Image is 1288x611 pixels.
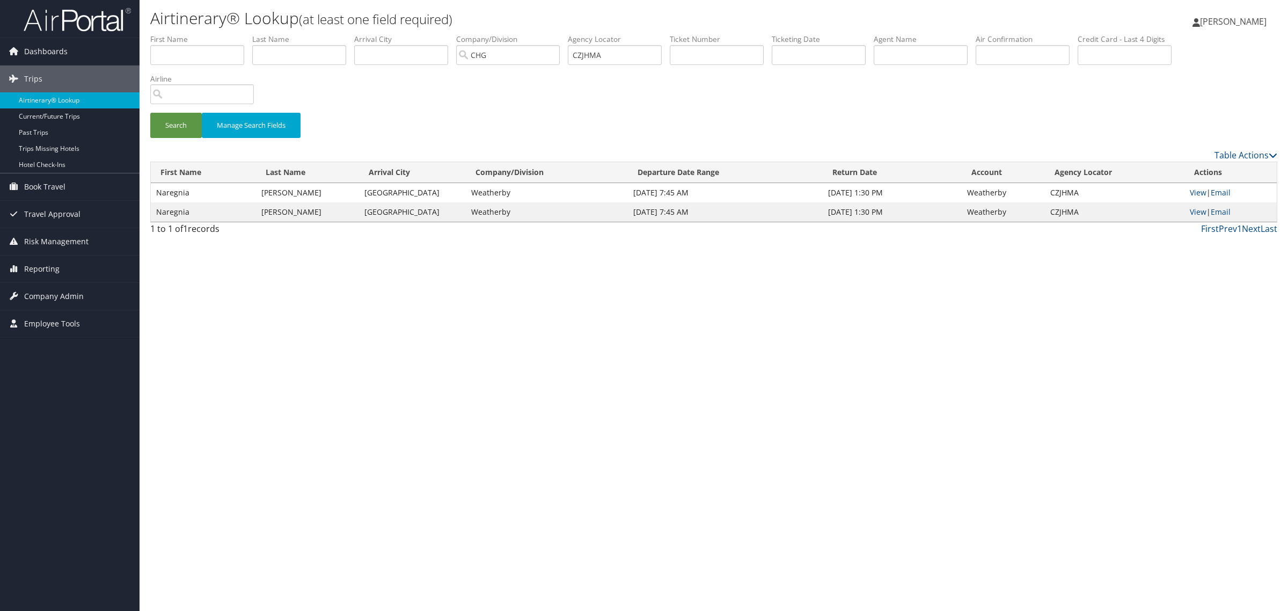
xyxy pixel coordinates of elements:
[252,34,354,45] label: Last Name
[24,7,131,32] img: airportal-logo.png
[256,183,359,202] td: [PERSON_NAME]
[874,34,976,45] label: Agent Name
[962,202,1044,222] td: Weatherby
[256,202,359,222] td: [PERSON_NAME]
[1078,34,1180,45] label: Credit Card - Last 4 Digits
[24,228,89,255] span: Risk Management
[1211,207,1231,217] a: Email
[24,201,80,228] span: Travel Approval
[1184,202,1277,222] td: |
[962,183,1044,202] td: Weatherby
[1242,223,1261,235] a: Next
[256,162,359,183] th: Last Name: activate to sort column ascending
[359,162,466,183] th: Arrival City: activate to sort column ascending
[1184,162,1277,183] th: Actions
[823,183,962,202] td: [DATE] 1:30 PM
[24,66,42,92] span: Trips
[150,113,202,138] button: Search
[151,202,256,222] td: Naregnia
[1211,187,1231,198] a: Email
[1219,223,1237,235] a: Prev
[670,34,772,45] label: Ticket Number
[962,162,1044,183] th: Account: activate to sort column ascending
[354,34,456,45] label: Arrival City
[24,173,65,200] span: Book Travel
[772,34,874,45] label: Ticketing Date
[466,183,628,202] td: Weatherby
[150,7,902,30] h1: Airtinerary® Lookup
[568,34,670,45] label: Agency Locator
[183,223,188,235] span: 1
[1045,162,1184,183] th: Agency Locator: activate to sort column ascending
[823,202,962,222] td: [DATE] 1:30 PM
[150,74,262,84] label: Airline
[24,310,80,337] span: Employee Tools
[1190,207,1206,217] a: View
[628,202,823,222] td: [DATE] 7:45 AM
[628,162,823,183] th: Departure Date Range: activate to sort column ascending
[24,38,68,65] span: Dashboards
[466,162,628,183] th: Company/Division
[1201,223,1219,235] a: First
[1045,202,1184,222] td: CZJHMA
[150,222,420,241] div: 1 to 1 of records
[299,10,452,28] small: (at least one field required)
[359,183,466,202] td: [GEOGRAPHIC_DATA]
[150,34,252,45] label: First Name
[1190,187,1206,198] a: View
[466,202,628,222] td: Weatherby
[628,183,823,202] td: [DATE] 7:45 AM
[359,202,466,222] td: [GEOGRAPHIC_DATA]
[1237,223,1242,235] a: 1
[1200,16,1267,27] span: [PERSON_NAME]
[1261,223,1277,235] a: Last
[456,34,568,45] label: Company/Division
[976,34,1078,45] label: Air Confirmation
[202,113,301,138] button: Manage Search Fields
[1214,149,1277,161] a: Table Actions
[24,283,84,310] span: Company Admin
[1184,183,1277,202] td: |
[823,162,962,183] th: Return Date: activate to sort column ascending
[151,162,256,183] th: First Name: activate to sort column descending
[1192,5,1277,38] a: [PERSON_NAME]
[1045,183,1184,202] td: CZJHMA
[151,183,256,202] td: Naregnia
[24,256,60,282] span: Reporting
